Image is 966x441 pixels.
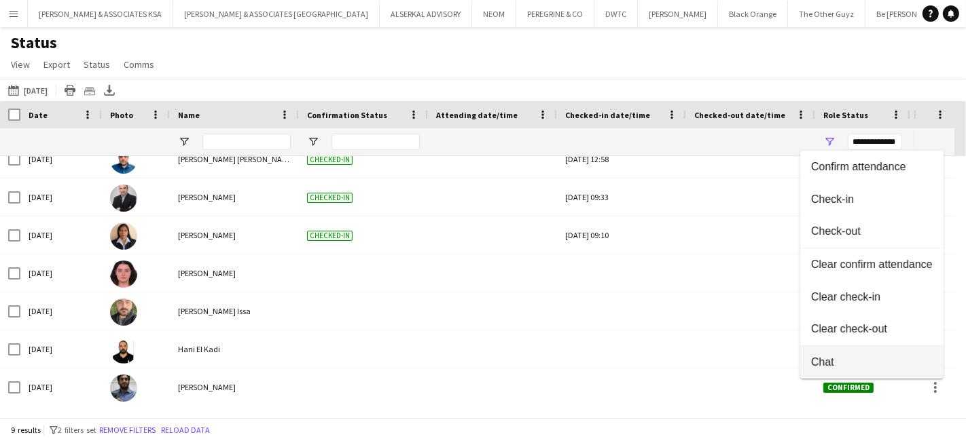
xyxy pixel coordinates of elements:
[800,248,944,281] button: Clear confirm attendance
[811,225,933,237] span: Check-out
[800,216,944,248] button: Check-out
[811,356,933,368] span: Chat
[800,346,944,379] button: Chat
[811,258,933,271] span: Clear confirm attendance
[800,151,944,183] button: Confirm attendance
[811,161,933,173] span: Confirm attendance
[800,183,944,216] button: Check-in
[811,323,933,335] span: Clear check-out
[811,193,933,206] span: Check-in
[800,313,944,346] button: Clear check-out
[811,291,933,303] span: Clear check-in
[800,281,944,313] button: Clear check-in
